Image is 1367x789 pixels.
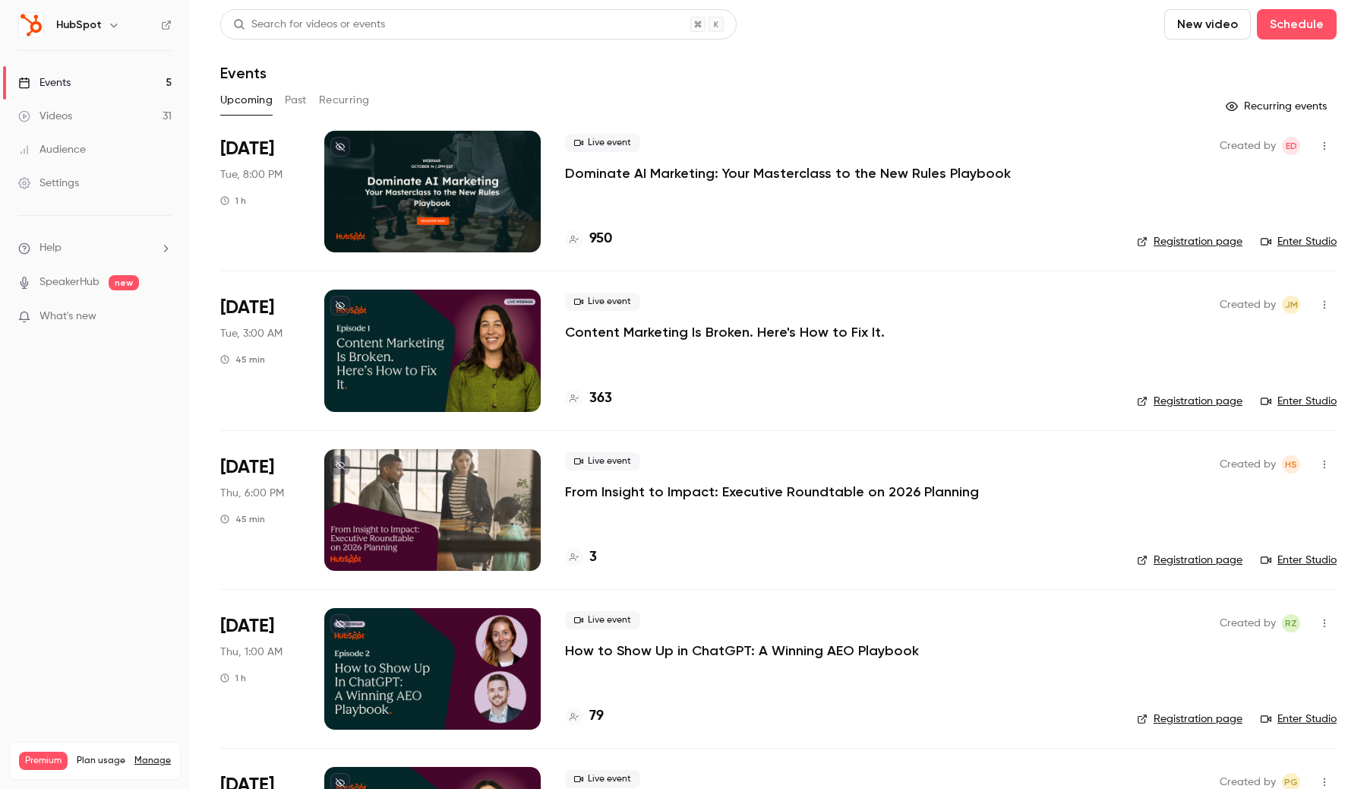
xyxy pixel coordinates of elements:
[285,88,307,112] button: Past
[1286,137,1297,155] span: ED
[1137,394,1242,409] a: Registration page
[1137,553,1242,568] a: Registration page
[39,274,99,290] a: SpeakerHub
[1219,94,1337,119] button: Recurring events
[1282,137,1300,155] span: Elika Dizechi
[565,642,919,660] a: How to Show Up in ChatGPT: A Winning AEO Playbook
[18,240,172,256] li: help-dropdown-opener
[18,142,86,157] div: Audience
[565,134,640,152] span: Live event
[220,513,265,525] div: 45 min
[153,310,172,324] iframe: Noticeable Trigger
[589,388,612,409] h4: 363
[565,770,640,788] span: Live event
[1282,614,1300,632] span: Rimsha Zahid
[220,290,300,411] div: Oct 28 Tue, 1:00 PM (Australia/Sydney)
[1261,711,1337,727] a: Enter Studio
[134,755,171,767] a: Manage
[56,17,102,33] h6: HubSpot
[233,17,385,33] div: Search for videos or events
[1261,553,1337,568] a: Enter Studio
[220,296,274,320] span: [DATE]
[220,614,274,638] span: [DATE]
[1261,394,1337,409] a: Enter Studio
[1220,455,1276,474] span: Created by
[220,88,273,112] button: Upcoming
[109,275,139,290] span: new
[589,547,597,568] h4: 3
[565,229,612,249] a: 950
[19,13,43,37] img: HubSpot
[1285,614,1297,632] span: RZ
[220,645,283,660] span: Thu, 1:00 AM
[589,706,604,727] h4: 79
[220,64,267,82] h1: Events
[1220,296,1276,314] span: Created by
[1285,296,1298,314] span: JM
[589,229,612,249] h4: 950
[220,195,246,207] div: 1 h
[565,164,1011,182] a: Dominate AI Marketing: Your Masterclass to the New Rules Playbook
[565,547,597,568] a: 3
[77,755,125,767] span: Plan usage
[220,608,300,730] div: Nov 20 Thu, 11:00 AM (Australia/Sydney)
[220,353,265,366] div: 45 min
[1137,711,1242,727] a: Registration page
[565,706,604,727] a: 79
[1261,234,1337,249] a: Enter Studio
[565,483,979,501] a: From Insight to Impact: Executive Roundtable on 2026 Planning
[565,293,640,311] span: Live event
[565,388,612,409] a: 363
[19,752,68,770] span: Premium
[1285,455,1297,474] span: HS
[220,672,246,684] div: 1 h
[1282,296,1300,314] span: Jemima Mohan
[1220,614,1276,632] span: Created by
[1137,234,1242,249] a: Registration page
[1257,9,1337,40] button: Schedule
[1220,137,1276,155] span: Created by
[220,455,274,480] span: [DATE]
[39,240,62,256] span: Help
[18,109,72,124] div: Videos
[1164,9,1251,40] button: New video
[1282,455,1300,474] span: Heather Smyth
[18,75,71,90] div: Events
[319,88,370,112] button: Recurring
[220,449,300,571] div: Nov 6 Thu, 10:00 AM (America/Denver)
[220,137,274,161] span: [DATE]
[565,611,640,629] span: Live event
[39,309,96,325] span: What's new
[220,326,283,341] span: Tue, 3:00 AM
[220,486,284,501] span: Thu, 6:00 PM
[565,452,640,471] span: Live event
[565,323,885,341] a: Content Marketing Is Broken. Here's How to Fix It.
[220,167,283,182] span: Tue, 8:00 PM
[220,131,300,252] div: Oct 14 Tue, 2:00 PM (America/New York)
[18,176,79,191] div: Settings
